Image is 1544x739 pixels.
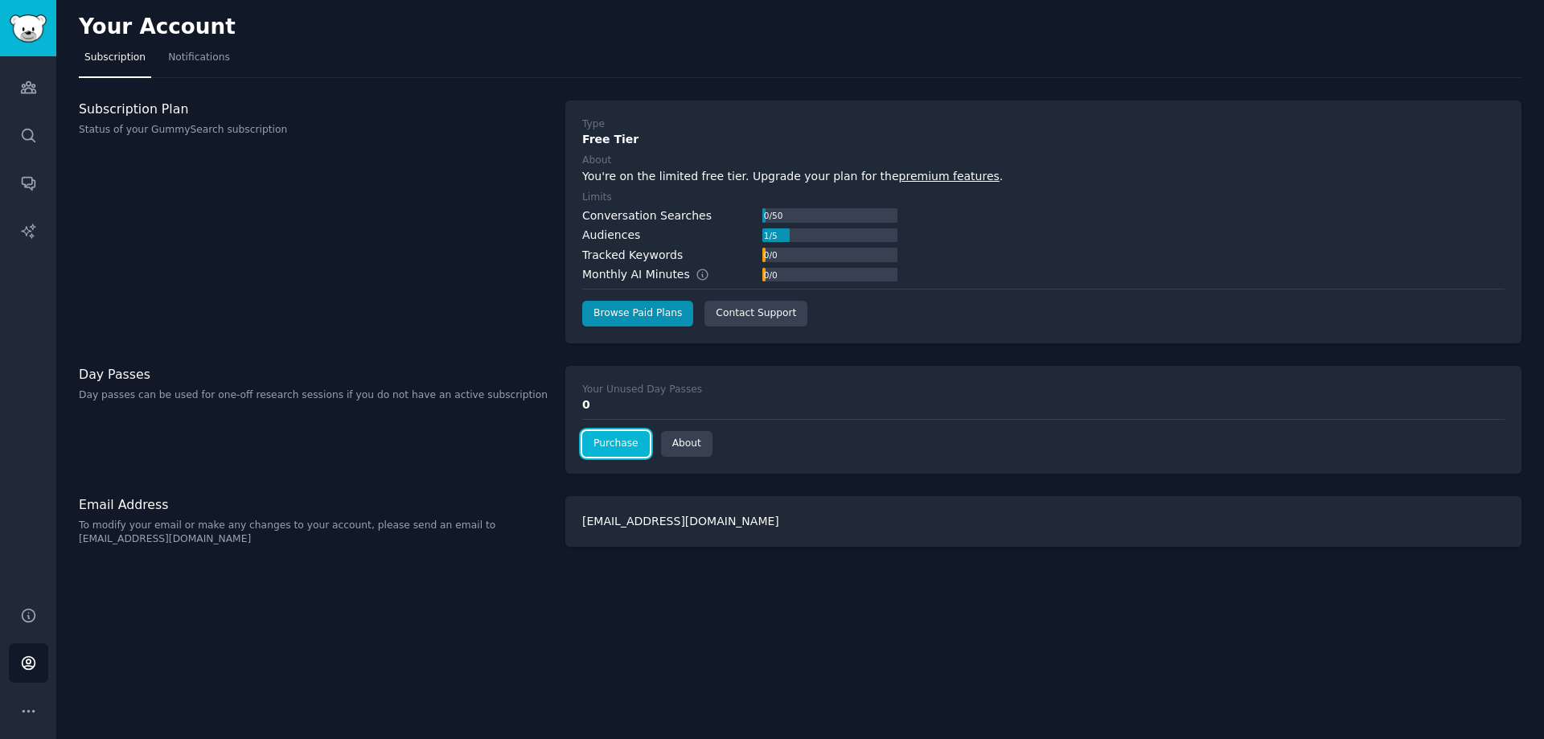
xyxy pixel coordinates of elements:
[79,45,151,78] a: Subscription
[582,383,702,397] div: Your Unused Day Passes
[762,268,778,282] div: 0 / 0
[762,248,778,262] div: 0 / 0
[582,266,726,283] div: Monthly AI Minutes
[79,388,548,403] p: Day passes can be used for one-off research sessions if you do not have an active subscription
[79,14,236,40] h2: Your Account
[582,117,605,132] div: Type
[582,431,650,457] a: Purchase
[582,131,1505,148] div: Free Tier
[582,301,693,326] a: Browse Paid Plans
[79,496,548,513] h3: Email Address
[84,51,146,65] span: Subscription
[79,101,548,117] h3: Subscription Plan
[899,170,1000,183] a: premium features
[762,208,784,223] div: 0 / 50
[168,51,230,65] span: Notifications
[565,496,1521,547] div: [EMAIL_ADDRESS][DOMAIN_NAME]
[704,301,807,326] a: Contact Support
[762,228,778,243] div: 1 / 5
[582,396,1505,413] div: 0
[661,431,712,457] a: About
[79,366,548,383] h3: Day Passes
[582,191,612,205] div: Limits
[162,45,236,78] a: Notifications
[10,14,47,43] img: GummySearch logo
[582,168,1505,185] div: You're on the limited free tier. Upgrade your plan for the .
[582,154,611,168] div: About
[79,519,548,547] p: To modify your email or make any changes to your account, please send an email to [EMAIL_ADDRESS]...
[582,207,712,224] div: Conversation Searches
[582,227,640,244] div: Audiences
[79,123,548,138] p: Status of your GummySearch subscription
[582,247,683,264] div: Tracked Keywords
